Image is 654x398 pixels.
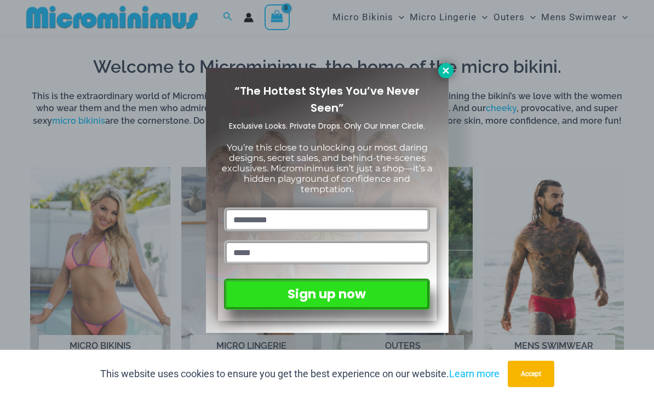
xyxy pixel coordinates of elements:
[100,366,500,382] p: This website uses cookies to ensure you get the best experience on our website.
[234,83,420,116] span: “The Hottest Styles You’ve Never Seen”
[222,142,432,195] span: You’re this close to unlocking our most daring designs, secret sales, and behind-the-scenes exclu...
[449,368,500,379] a: Learn more
[508,361,554,387] button: Accept
[229,120,425,131] span: Exclusive Looks. Private Drops. Only Our Inner Circle.
[438,63,454,78] button: Close
[224,279,429,310] button: Sign up now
